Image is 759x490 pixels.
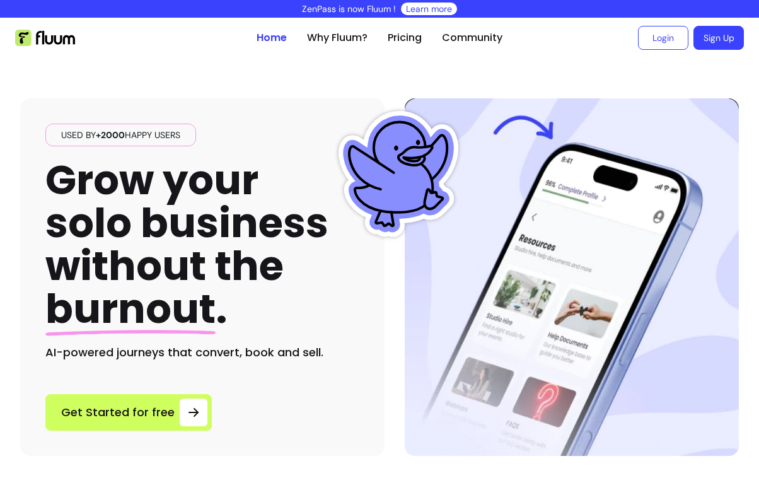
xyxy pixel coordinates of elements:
span: Used by happy users [56,129,185,141]
p: ZenPass is now Fluum ! [302,3,396,15]
span: burnout [45,281,216,337]
a: Login [638,26,688,50]
a: Learn more [406,3,452,15]
span: +2000 [96,129,125,141]
a: Sign Up [693,26,744,50]
span: Get Started for free [61,404,175,421]
a: Pricing [388,30,422,45]
a: Community [442,30,502,45]
img: Hero [405,98,739,456]
h2: AI-powered journeys that convert, book and sell. [45,344,359,361]
img: Fluum Logo [15,30,75,46]
a: Get Started for free [45,394,212,431]
img: Fluum Duck sticker [335,111,461,237]
a: Home [257,30,287,45]
a: Why Fluum? [307,30,368,45]
h1: Grow your solo business without the . [45,159,328,331]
